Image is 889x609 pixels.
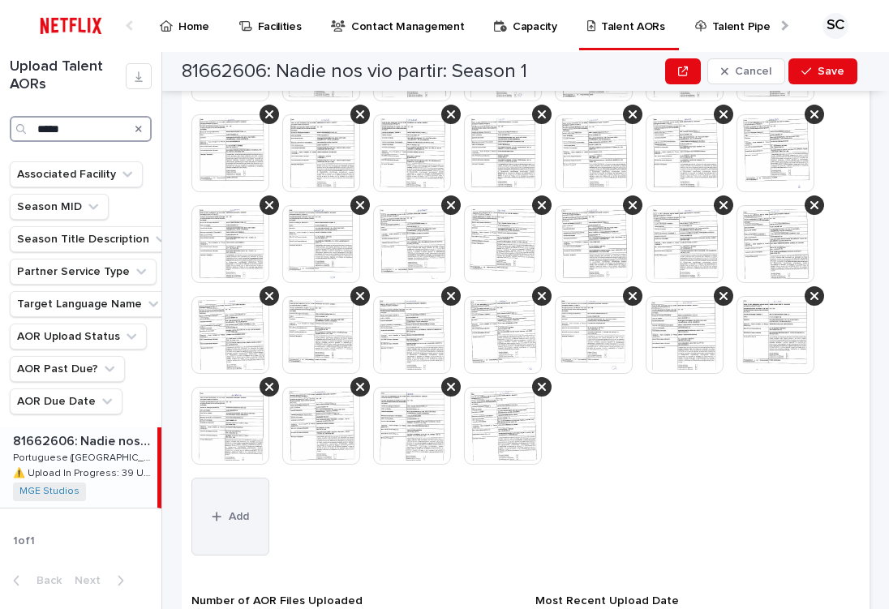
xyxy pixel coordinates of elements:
button: Target Language Name [10,291,169,317]
h1: Upload Talent AORs [10,58,126,93]
span: Cancel [735,66,771,77]
button: Add [191,478,269,555]
button: Save [788,58,857,84]
button: Season MID [10,194,109,220]
p: Portuguese ([GEOGRAPHIC_DATA]) - Dubbing [13,449,154,464]
button: Associated Facility [10,161,143,187]
input: Search [10,116,152,142]
span: Add [229,511,249,522]
span: Next [75,575,110,586]
span: Most Recent Upload Date [535,595,679,607]
a: MGE Studios [19,486,79,497]
button: AOR Past Due? [10,356,125,382]
button: Season Title Description [10,226,176,252]
button: Next [68,573,137,588]
button: AOR Due Date [10,388,122,414]
span: Number of AOR Files Uploaded [191,595,363,607]
button: AOR Upload Status [10,324,147,350]
h2: 81662606: Nadie nos vio partir: Season 1 [182,60,527,84]
div: SC [822,13,848,39]
p: ⚠️ Upload In Progress: 39 Uploaded [13,465,154,479]
p: 81662606: Nadie nos vio partir: Season 1 [13,431,154,449]
button: Partner Service Type [10,259,157,285]
span: Save [818,66,844,77]
span: Back [27,575,62,586]
button: Cancel [707,58,785,84]
img: ifQbXi3ZQGMSEF7WDB7W [32,10,110,42]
